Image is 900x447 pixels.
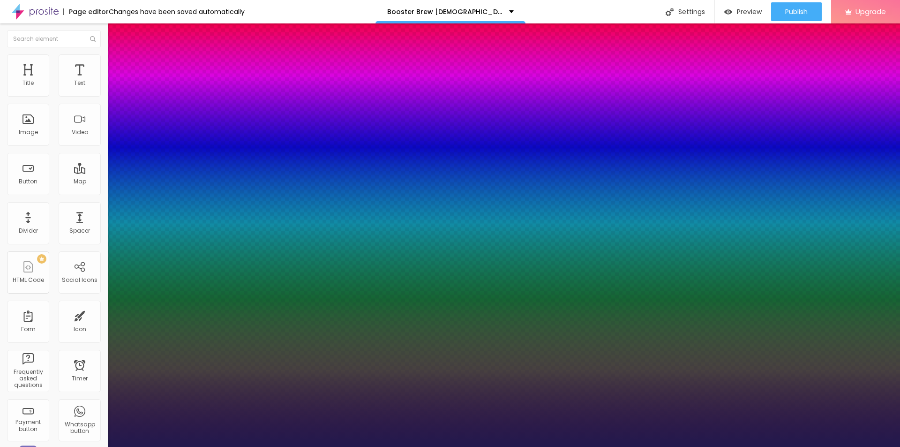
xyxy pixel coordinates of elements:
[9,369,46,389] div: Frequently asked questions
[19,129,38,136] div: Image
[724,8,732,16] img: view-1.svg
[62,277,97,283] div: Social Icons
[72,375,88,382] div: Timer
[666,8,674,16] img: Icone
[19,178,37,185] div: Button
[61,421,98,435] div: Whatsapp button
[785,8,808,15] span: Publish
[74,326,86,333] div: Icon
[715,2,771,21] button: Preview
[74,80,85,86] div: Text
[737,8,762,15] span: Preview
[63,8,109,15] div: Page editor
[90,36,96,42] img: Icone
[13,277,44,283] div: HTML Code
[72,129,88,136] div: Video
[21,326,36,333] div: Form
[855,8,886,15] span: Upgrade
[109,8,245,15] div: Changes have been saved automatically
[69,227,90,234] div: Spacer
[22,80,34,86] div: Title
[74,178,86,185] div: Map
[19,227,38,234] div: Divider
[387,8,502,15] p: Booster Brew [DEMOGRAPHIC_DATA][MEDICAL_DATA] Reviews
[7,30,101,47] input: Search element
[9,419,46,432] div: Payment button
[771,2,822,21] button: Publish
